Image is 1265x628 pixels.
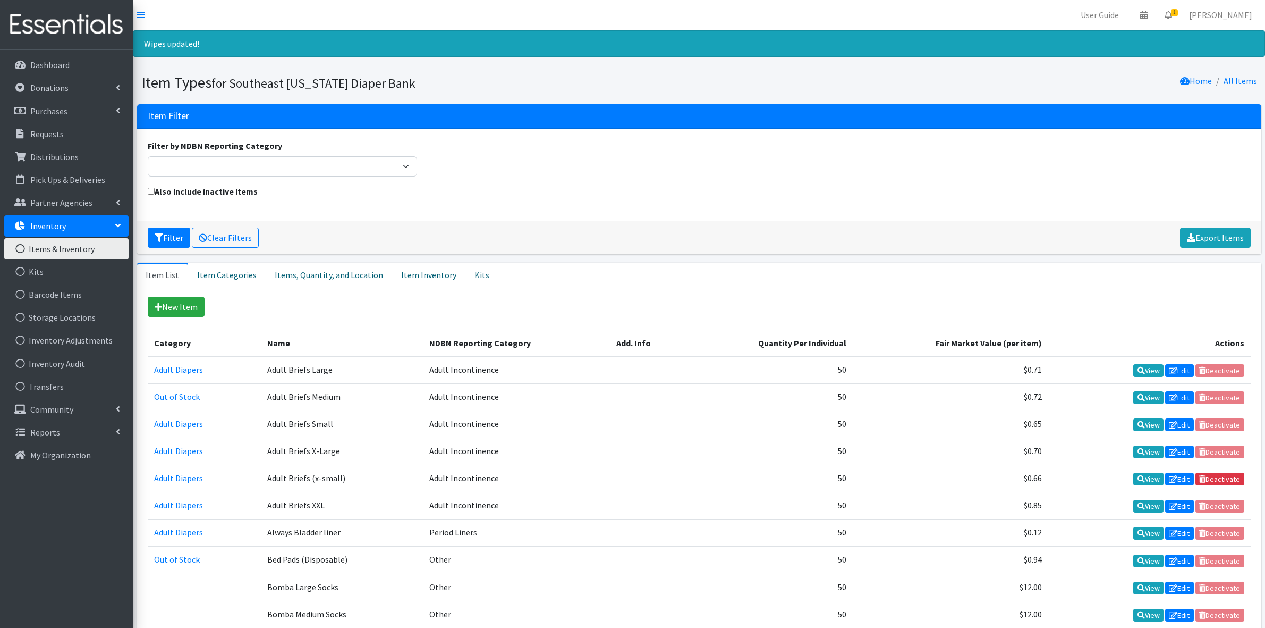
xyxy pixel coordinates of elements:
a: Adult Diapers [154,473,203,483]
p: Distributions [30,152,79,162]
a: Out of Stock [154,554,200,565]
td: 50 [687,547,853,574]
a: Home [1180,76,1212,86]
a: Adult Diapers [154,364,203,375]
a: Adult Diapers [154,527,203,538]
td: Adult Briefs (x-small) [261,465,423,492]
h1: Item Types [141,73,695,92]
td: $0.12 [853,520,1048,547]
a: Out of Stock [154,391,200,402]
a: Inventory Audit [4,353,129,374]
a: View [1133,527,1164,540]
td: Adult Incontinence [423,411,610,438]
a: Partner Agencies [4,192,129,213]
p: My Organization [30,450,91,460]
td: Other [423,601,610,628]
td: Bomba Medium Socks [261,601,423,628]
a: Kits [4,261,129,282]
a: 1 [1156,4,1181,26]
a: Pick Ups & Deliveries [4,169,129,190]
a: Transfers [4,376,129,397]
a: All Items [1224,76,1257,86]
a: Adult Diapers [154,500,203,510]
td: Other [423,547,610,574]
span: 1 [1171,9,1178,16]
a: [PERSON_NAME] [1181,4,1261,26]
td: 50 [687,520,853,547]
a: Edit [1165,609,1194,622]
td: 50 [687,574,853,601]
th: NDBN Reporting Category [423,330,610,356]
td: Adult Briefs Medium [261,383,423,411]
p: Reports [30,427,60,438]
a: Clear Filters [192,228,259,248]
th: Category [148,330,261,356]
a: Community [4,399,129,420]
a: Inventory Adjustments [4,330,129,351]
td: Adult Briefs Small [261,411,423,438]
a: View [1133,446,1164,458]
th: Quantity Per Individual [687,330,853,356]
p: Dashboard [30,60,70,70]
h3: Item Filter [148,111,189,122]
a: View [1133,555,1164,567]
td: 50 [687,465,853,492]
a: Adult Diapers [154,446,203,456]
a: Requests [4,123,129,145]
p: Inventory [30,221,66,231]
a: Items & Inventory [4,238,129,259]
a: User Guide [1072,4,1127,26]
a: Inventory [4,215,129,237]
td: $0.66 [853,465,1048,492]
a: Edit [1165,473,1194,485]
p: Requests [30,129,64,139]
a: Distributions [4,146,129,168]
a: New Item [148,297,205,317]
a: View [1133,473,1164,485]
small: for Southeast [US_STATE] Diaper Bank [211,76,415,91]
td: Adult Incontinence [423,383,610,411]
a: View [1133,609,1164,622]
a: My Organization [4,445,129,466]
p: Donations [30,82,69,93]
a: Item List [137,263,188,286]
td: $0.71 [853,356,1048,384]
td: $12.00 [853,574,1048,601]
a: View [1133,418,1164,431]
a: Edit [1165,582,1194,594]
a: Edit [1165,364,1194,377]
label: Also include inactive items [148,185,258,198]
td: Adult Incontinence [423,438,610,465]
div: Wipes updated! [133,30,1265,57]
a: Edit [1165,418,1194,431]
td: 50 [687,383,853,411]
a: Edit [1165,391,1194,404]
th: Add. Info [610,330,687,356]
p: Community [30,404,73,415]
th: Fair Market Value (per item) [853,330,1048,356]
a: Item Categories [188,263,266,286]
td: Adult Briefs X-Large [261,438,423,465]
td: Bed Pads (Disposable) [261,547,423,574]
img: HumanEssentials [4,7,129,43]
td: 50 [687,601,853,628]
a: Reports [4,422,129,443]
td: Adult Incontinence [423,465,610,492]
a: View [1133,582,1164,594]
a: Adult Diapers [154,418,203,429]
p: Pick Ups & Deliveries [30,174,105,185]
td: $0.85 [853,492,1048,520]
a: Edit [1165,446,1194,458]
td: 50 [687,411,853,438]
a: Item Inventory [392,263,465,286]
th: Actions [1048,330,1251,356]
button: Filter [148,228,190,248]
a: Purchases [4,101,129,122]
a: Donations [4,77,129,98]
a: View [1133,364,1164,377]
td: Other [423,574,610,601]
td: Adult Briefs XXL [261,492,423,520]
a: Items, Quantity, and Location [266,263,392,286]
a: Edit [1165,500,1194,513]
td: Bomba Large Socks [261,574,423,601]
